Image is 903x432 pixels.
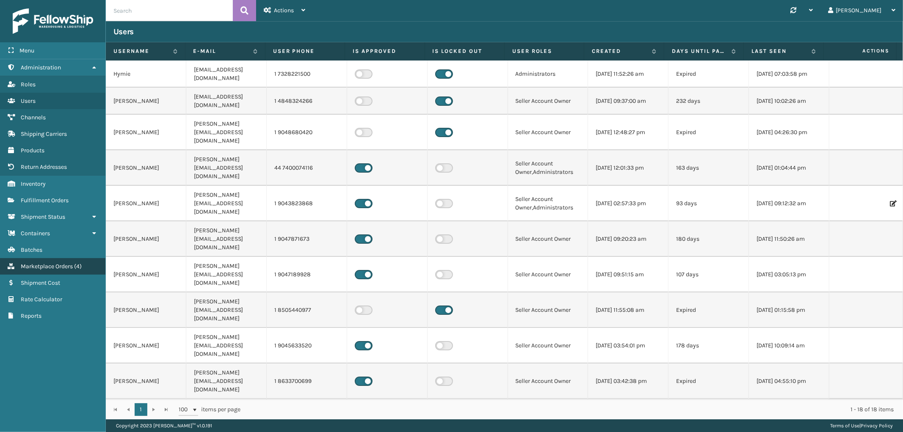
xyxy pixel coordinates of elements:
[749,115,829,150] td: [DATE] 04:26:30 pm
[193,47,249,55] label: E-mail
[21,81,36,88] span: Roles
[116,419,212,432] p: Copyright 2023 [PERSON_NAME]™ v 1.0.191
[106,88,186,115] td: [PERSON_NAME]
[668,328,749,363] td: 178 days
[267,328,347,363] td: 1 9045633520
[186,150,267,186] td: [PERSON_NAME][EMAIL_ADDRESS][DOMAIN_NAME]
[508,115,588,150] td: Seller Account Owner
[749,292,829,328] td: [DATE] 01:15:58 pm
[267,257,347,292] td: 1 9047189928
[21,197,69,204] span: Fulfillment Orders
[21,64,61,71] span: Administration
[106,61,186,88] td: Hymie
[267,363,347,399] td: 1 8633700699
[21,246,42,253] span: Batches
[668,61,749,88] td: Expired
[267,61,347,88] td: 1 7328221500
[749,186,829,221] td: [DATE] 09:12:32 am
[21,312,41,319] span: Reports
[508,61,588,88] td: Administrators
[21,213,65,220] span: Shipment Status
[21,163,67,171] span: Return Addresses
[508,221,588,257] td: Seller Account Owner
[749,221,829,257] td: [DATE] 11:50:26 am
[668,221,749,257] td: 180 days
[588,150,668,186] td: [DATE] 12:01:33 pm
[890,201,895,206] i: Edit
[267,292,347,328] td: 1 8505440977
[508,292,588,328] td: Seller Account Owner
[588,221,668,257] td: [DATE] 09:20:23 am
[186,292,267,328] td: [PERSON_NAME][EMAIL_ADDRESS][DOMAIN_NAME]
[588,88,668,115] td: [DATE] 09:37:00 am
[826,44,895,58] span: Actions
[21,296,62,303] span: Rate Calculator
[588,115,668,150] td: [DATE] 12:48:27 pm
[353,47,417,55] label: Is Approved
[106,257,186,292] td: [PERSON_NAME]
[668,150,749,186] td: 163 days
[21,263,73,270] span: Marketplace Orders
[508,363,588,399] td: Seller Account Owner
[186,257,267,292] td: [PERSON_NAME][EMAIL_ADDRESS][DOMAIN_NAME]
[588,61,668,88] td: [DATE] 11:52:26 am
[21,147,44,154] span: Products
[179,405,191,414] span: 100
[588,328,668,363] td: [DATE] 03:54:01 pm
[508,328,588,363] td: Seller Account Owner
[588,186,668,221] td: [DATE] 02:57:33 pm
[668,88,749,115] td: 232 days
[512,47,576,55] label: User Roles
[21,97,36,105] span: Users
[508,150,588,186] td: Seller Account Owner,Administrators
[433,47,497,55] label: Is Locked Out
[668,115,749,150] td: Expired
[21,279,60,286] span: Shipment Cost
[749,328,829,363] td: [DATE] 10:09:14 am
[106,115,186,150] td: [PERSON_NAME]
[588,363,668,399] td: [DATE] 03:42:38 pm
[668,292,749,328] td: Expired
[186,221,267,257] td: [PERSON_NAME][EMAIL_ADDRESS][DOMAIN_NAME]
[267,186,347,221] td: 1 9043823868
[186,328,267,363] td: [PERSON_NAME][EMAIL_ADDRESS][DOMAIN_NAME]
[21,180,46,187] span: Inventory
[668,363,749,399] td: Expired
[21,130,67,138] span: Shipping Carriers
[106,186,186,221] td: [PERSON_NAME]
[588,257,668,292] td: [DATE] 09:51:15 am
[749,61,829,88] td: [DATE] 07:03:58 pm
[113,27,134,37] h3: Users
[252,405,894,414] div: 1 - 18 of 18 items
[113,47,169,55] label: Username
[588,292,668,328] td: [DATE] 11:55:08 am
[106,363,186,399] td: [PERSON_NAME]
[186,186,267,221] td: [PERSON_NAME][EMAIL_ADDRESS][DOMAIN_NAME]
[21,114,46,121] span: Channels
[186,88,267,115] td: [EMAIL_ADDRESS][DOMAIN_NAME]
[749,363,829,399] td: [DATE] 04:55:10 pm
[186,61,267,88] td: [EMAIL_ADDRESS][DOMAIN_NAME]
[830,423,859,429] a: Terms of Use
[274,7,294,14] span: Actions
[861,423,893,429] a: Privacy Policy
[592,47,647,55] label: Created
[267,150,347,186] td: 44 7400074116
[830,419,893,432] div: |
[21,230,50,237] span: Containers
[135,403,147,416] a: 1
[267,88,347,115] td: 1 4848324266
[668,257,749,292] td: 107 days
[508,257,588,292] td: Seller Account Owner
[186,363,267,399] td: [PERSON_NAME][EMAIL_ADDRESS][DOMAIN_NAME]
[273,47,337,55] label: User phone
[749,257,829,292] td: [DATE] 03:05:13 pm
[106,221,186,257] td: [PERSON_NAME]
[749,88,829,115] td: [DATE] 10:02:26 am
[751,47,807,55] label: Last Seen
[13,8,93,34] img: logo
[672,47,727,55] label: Days until password expires
[186,115,267,150] td: [PERSON_NAME][EMAIL_ADDRESS][DOMAIN_NAME]
[668,186,749,221] td: 93 days
[106,328,186,363] td: [PERSON_NAME]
